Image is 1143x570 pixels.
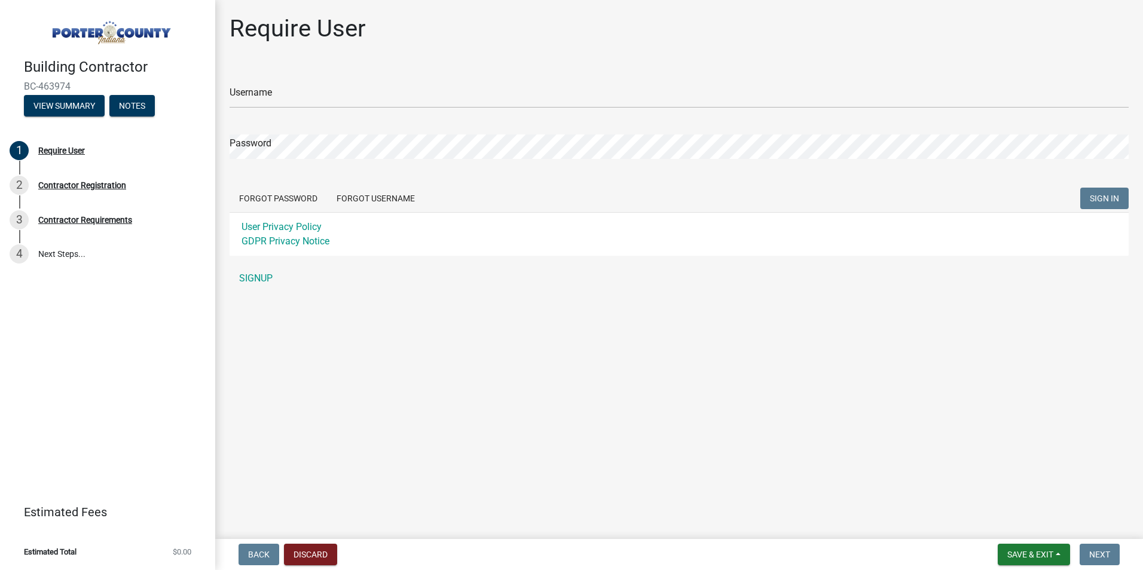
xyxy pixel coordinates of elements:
[242,235,329,247] a: GDPR Privacy Notice
[1080,544,1120,565] button: Next
[242,221,322,232] a: User Privacy Policy
[38,216,132,224] div: Contractor Requirements
[239,544,279,565] button: Back
[1090,194,1119,203] span: SIGN IN
[10,176,29,195] div: 2
[327,188,424,209] button: Forgot Username
[24,95,105,117] button: View Summary
[38,181,126,189] div: Contractor Registration
[24,81,191,92] span: BC-463974
[230,14,366,43] h1: Require User
[1089,550,1110,559] span: Next
[24,548,77,556] span: Estimated Total
[248,550,270,559] span: Back
[24,59,206,76] h4: Building Contractor
[230,188,327,209] button: Forgot Password
[1007,550,1053,559] span: Save & Exit
[10,210,29,229] div: 3
[24,13,196,46] img: Porter County, Indiana
[10,244,29,263] div: 4
[109,95,155,117] button: Notes
[24,102,105,111] wm-modal-confirm: Summary
[38,146,85,155] div: Require User
[230,266,1129,290] a: SIGNUP
[284,544,337,565] button: Discard
[10,500,196,524] a: Estimated Fees
[173,548,191,556] span: $0.00
[10,141,29,160] div: 1
[109,102,155,111] wm-modal-confirm: Notes
[998,544,1070,565] button: Save & Exit
[1080,188,1129,209] button: SIGN IN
